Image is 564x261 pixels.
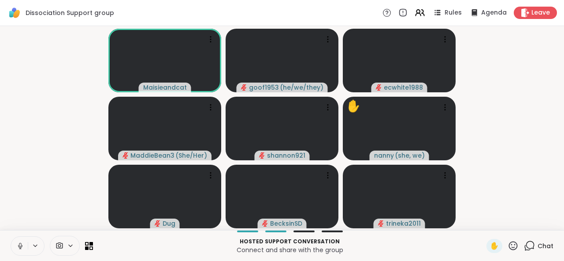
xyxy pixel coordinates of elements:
[481,8,507,17] span: Agenda
[378,220,384,227] span: audio-muted
[346,98,360,115] div: ✋
[259,152,265,159] span: audio-muted
[376,84,382,91] span: audio-muted
[130,151,174,160] span: MaddieBean3
[395,151,425,160] span: ( she, we )
[270,219,302,228] span: BecksinSD
[249,83,279,92] span: goof1953
[7,5,22,20] img: ShareWell Logomark
[538,242,553,250] span: Chat
[143,83,187,92] span: Maisieandcat
[531,8,550,17] span: Leave
[155,220,161,227] span: audio-muted
[374,151,394,160] span: nanny
[98,238,481,246] p: Hosted support conversation
[163,219,175,228] span: Dug
[445,8,462,17] span: Rules
[175,151,207,160] span: ( She/Her )
[280,83,323,92] span: ( he/we/they )
[122,152,129,159] span: audio-muted
[241,84,247,91] span: audio-muted
[386,219,421,228] span: trineka2011
[490,241,499,251] span: ✋
[26,8,114,17] span: Dissociation Support group
[267,151,305,160] span: shannon921
[262,220,268,227] span: audio-muted
[98,246,481,254] p: Connect and share with the group
[384,83,423,92] span: ecwhite1988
